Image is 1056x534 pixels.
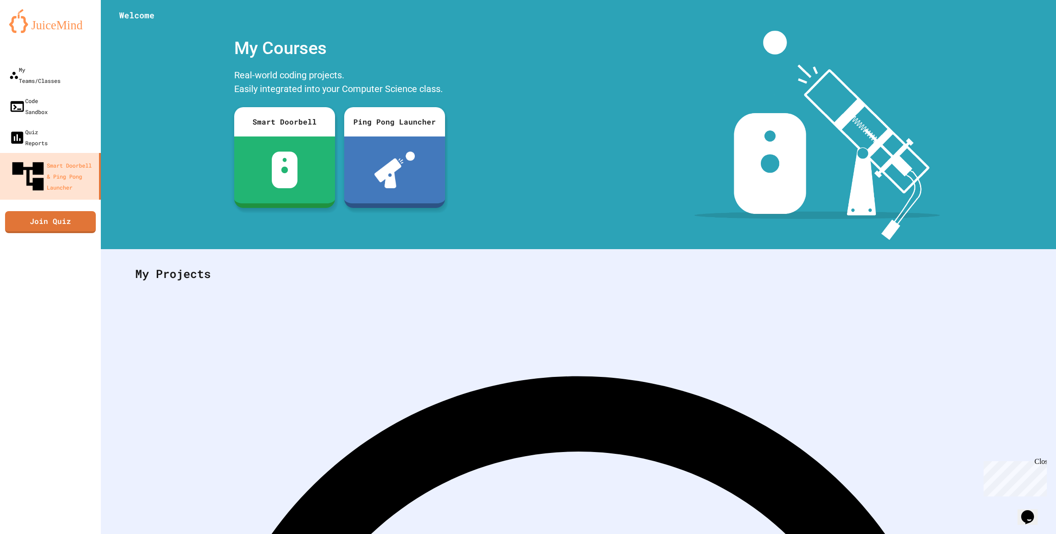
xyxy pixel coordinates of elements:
[344,107,445,136] div: Ping Pong Launcher
[1017,497,1047,525] iframe: chat widget
[272,152,298,188] img: sdb-white.svg
[9,95,48,117] div: Code Sandbox
[980,458,1047,496] iframe: chat widget
[230,31,450,66] div: My Courses
[9,9,92,33] img: logo-orange.svg
[5,211,96,233] a: Join Quiz
[4,4,63,58] div: Chat with us now!Close
[694,31,940,240] img: banner-image-my-projects.png
[9,158,95,195] div: Smart Doorbell & Ping Pong Launcher
[9,64,60,86] div: My Teams/Classes
[374,152,415,188] img: ppl-with-ball.png
[9,126,48,148] div: Quiz Reports
[234,107,335,136] div: Smart Doorbell
[230,66,450,100] div: Real-world coding projects. Easily integrated into your Computer Science class.
[126,256,1031,292] div: My Projects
